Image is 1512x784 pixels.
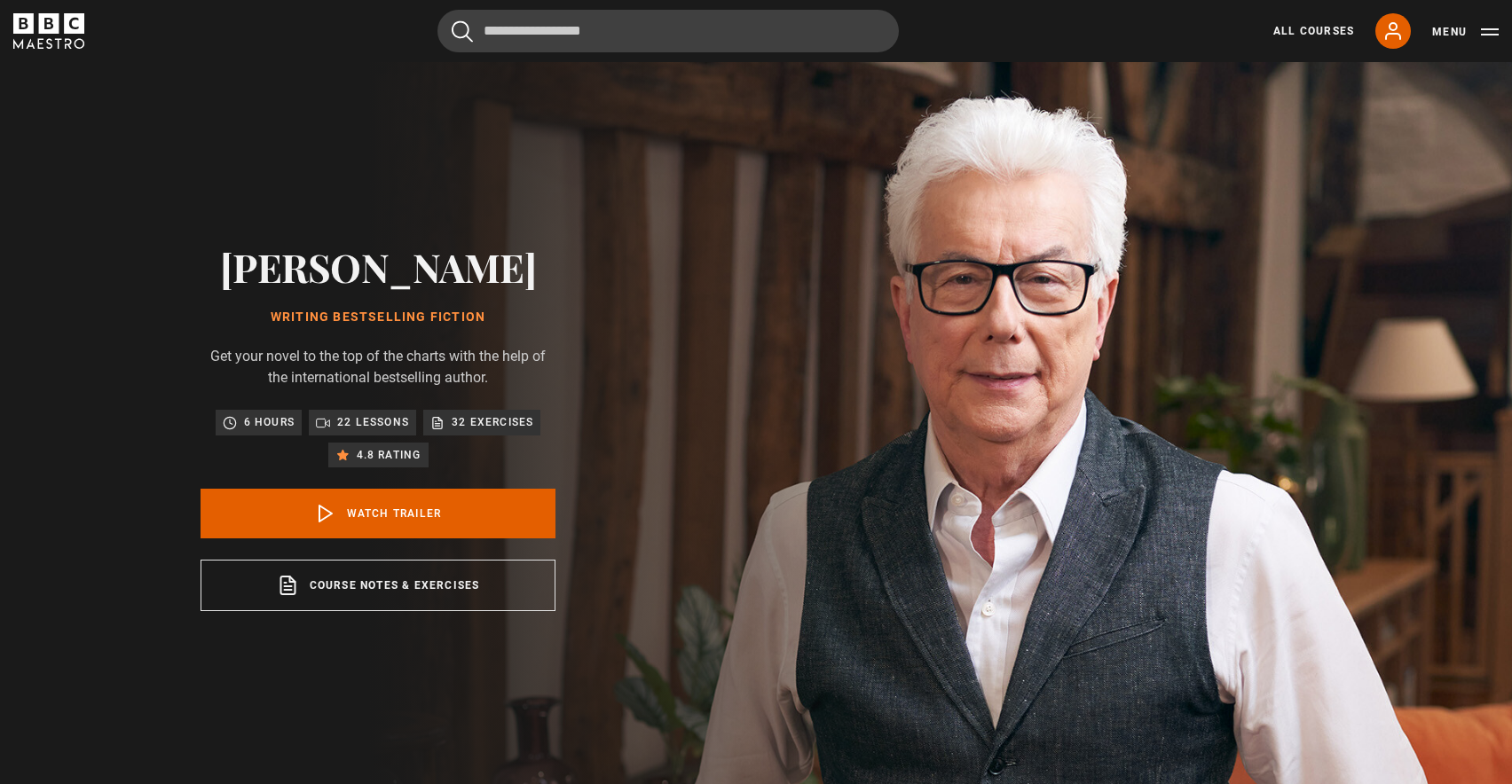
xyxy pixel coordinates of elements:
[201,310,555,325] h1: Writing Bestselling Fiction
[201,346,555,388] p: Get your novel to the top of the charts with the help of the international bestselling author.
[337,413,409,431] p: 22 lessons
[357,446,421,464] p: 4.8 rating
[201,244,555,289] h2: [PERSON_NAME]
[201,560,555,611] a: Course notes & exercises
[452,20,473,43] button: Submit the search query
[1432,23,1499,41] button: Toggle navigation
[452,413,533,431] p: 32 exercises
[244,413,295,431] p: 6 hours
[437,10,899,52] input: Search
[201,489,555,538] a: Watch Trailer
[1273,23,1354,39] a: All Courses
[13,13,84,49] svg: BBC Maestro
